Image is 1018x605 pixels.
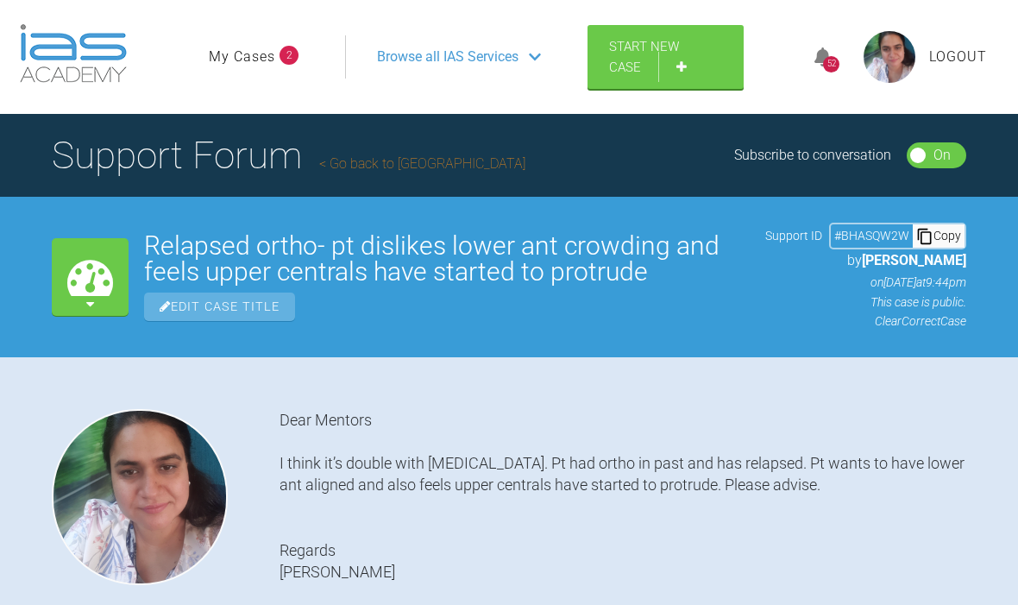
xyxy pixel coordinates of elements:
[929,46,987,68] a: Logout
[52,409,228,585] img: Shaveta Sharma
[588,25,744,89] a: Start New Case
[765,312,966,331] p: ClearCorrect Case
[765,273,966,292] p: on [DATE] at 9:44pm
[831,226,913,245] div: # BHASQW2W
[377,46,518,68] span: Browse all IAS Services
[280,46,298,65] span: 2
[52,125,525,186] h1: Support Forum
[20,24,127,83] img: logo-light.3e3ef733.png
[609,39,679,75] span: Start New Case
[765,249,966,272] p: by
[144,293,295,321] span: Edit Case Title
[823,56,839,72] div: 52
[765,293,966,312] p: This case is public.
[913,224,965,247] div: Copy
[933,144,951,167] div: On
[144,233,750,285] h2: Relapsed ortho- pt dislikes lower ant crowding and feels upper centrals have started to protrude
[862,252,966,268] span: [PERSON_NAME]
[319,155,525,172] a: Go back to [GEOGRAPHIC_DATA]
[280,409,966,605] div: Dear Mentors I think it’s double with [MEDICAL_DATA]. Pt had ortho in past and has relapsed. Pt w...
[864,31,915,83] img: profile.png
[734,144,891,167] div: Subscribe to conversation
[209,46,275,68] a: My Cases
[765,226,822,245] span: Support ID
